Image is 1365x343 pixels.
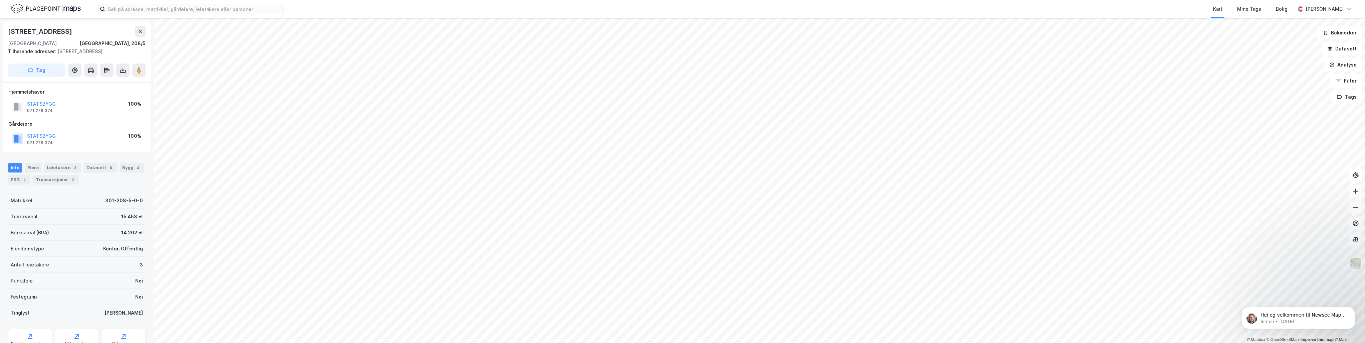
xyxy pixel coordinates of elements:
div: Eiendomstype [11,245,44,253]
div: 100% [128,132,141,140]
div: Info [8,163,22,173]
button: Bokmerker [1317,26,1362,39]
div: 301-208-5-0-0 [105,197,143,205]
img: logo.f888ab2527a4732fd821a326f86c7f29.svg [11,3,81,15]
div: Kart [1213,5,1222,13]
img: Z [1349,257,1362,270]
div: Hjemmelshaver [8,88,145,96]
div: Nei [135,277,143,285]
button: Tag [8,64,65,77]
div: 2 [69,177,76,183]
div: Antall leietakere [11,261,49,269]
div: [STREET_ADDRESS] [8,47,140,55]
div: Bolig [1276,5,1288,13]
button: Filter [1330,74,1362,88]
div: Tomteareal [11,213,37,221]
div: [GEOGRAPHIC_DATA], 208/5 [79,39,146,47]
div: 100% [128,100,141,108]
div: Kontor, Offentlig [103,245,143,253]
div: 4 [135,164,142,171]
div: Bruksareal (BRA) [11,229,49,237]
div: [PERSON_NAME] [105,309,143,317]
div: Datasett [84,163,117,173]
div: 15 453 ㎡ [121,213,143,221]
button: Datasett [1322,42,1362,55]
a: Mapbox [1247,337,1265,342]
div: Gårdeiere [8,120,145,128]
div: [STREET_ADDRESS] [8,26,73,37]
a: Improve this map [1301,337,1334,342]
div: Bygg [120,163,144,173]
div: Festegrunn [11,293,37,301]
div: [PERSON_NAME] [1306,5,1344,13]
div: 971 278 374 [27,108,53,113]
div: [GEOGRAPHIC_DATA] [8,39,57,47]
iframe: Intercom notifications message [1231,293,1365,340]
div: 14 202 ㎡ [121,229,143,237]
div: 3 [72,164,78,171]
div: Matrikkel [11,197,32,205]
button: Tags [1331,90,1362,104]
div: 971 278 374 [27,140,53,145]
div: Eiere [25,163,41,173]
div: Punktleie [11,277,33,285]
div: 3 [140,261,143,269]
div: ESG [8,175,30,185]
div: Leietakere [44,163,81,173]
input: Søk på adresse, matrikkel, gårdeiere, leietakere eller personer [105,4,283,14]
button: Analyse [1324,58,1362,72]
span: Tilhørende adresser: [8,48,57,54]
div: 2 [21,177,28,183]
a: OpenStreetMap [1266,337,1299,342]
div: Mine Tags [1237,5,1261,13]
div: Tinglyst [11,309,30,317]
div: Transaksjoner [33,175,79,185]
div: Nei [135,293,143,301]
div: 8 [108,164,114,171]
